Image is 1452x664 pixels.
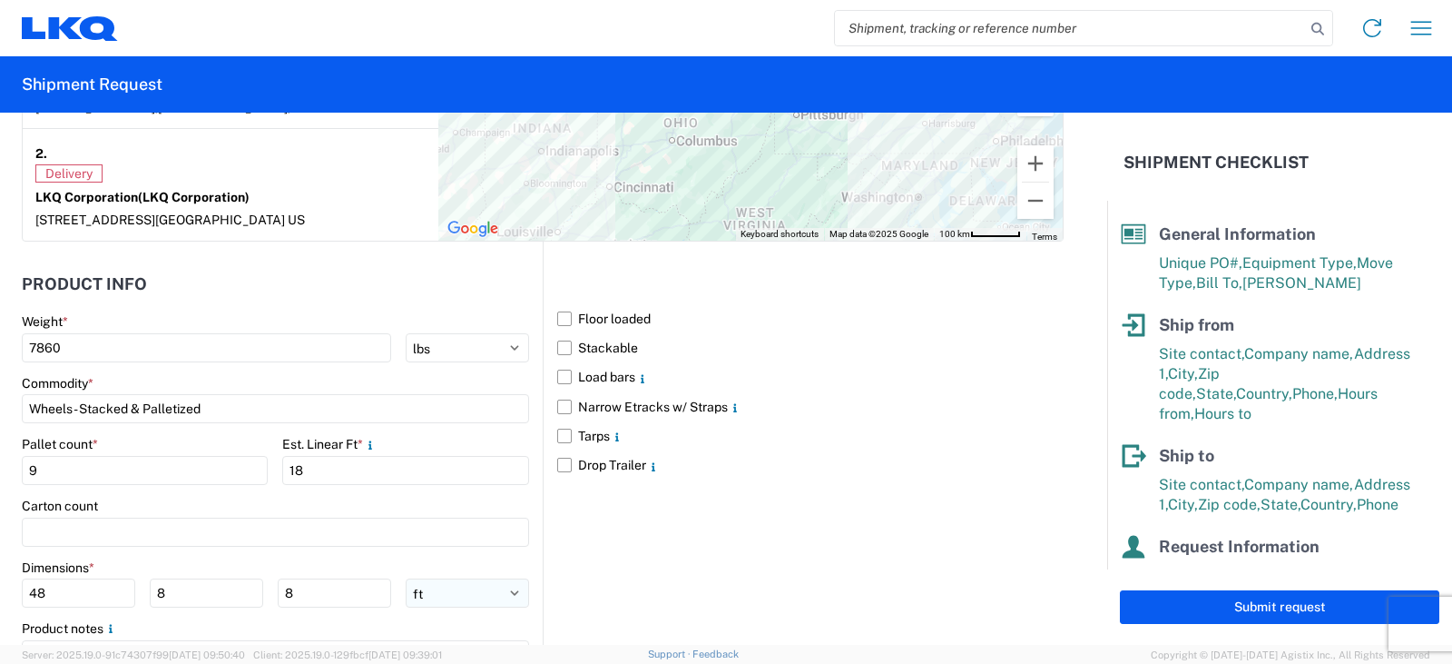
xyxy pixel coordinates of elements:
label: Floor loaded [557,304,1064,333]
span: Ship to [1159,446,1214,465]
span: [DATE] 09:39:01 [368,649,442,660]
button: Zoom in [1017,145,1054,182]
span: Server: 2025.19.0-91c74307f99 [22,649,245,660]
label: Narrow Etracks w/ Straps [557,392,1064,421]
h2: Shipment Checklist [1123,152,1309,173]
span: Bill To, [1196,274,1242,292]
span: Hours to [1194,405,1251,422]
label: Stackable [557,333,1064,362]
label: Load bars [557,362,1064,391]
a: Feedback [692,649,739,659]
label: Dimensions [22,560,94,576]
img: Google [443,217,503,241]
span: General Information [1159,224,1316,243]
label: Tarps [557,421,1064,451]
span: Phone [1357,496,1398,513]
label: Drop Trailer [557,451,1064,480]
span: Copyright © [DATE]-[DATE] Agistix Inc., All Rights Reserved [1151,647,1430,663]
button: Zoom out [1017,183,1054,219]
span: Site contact, [1159,476,1244,493]
span: Map data ©2025 Google [829,229,928,239]
span: Delivery [35,164,103,183]
button: Submit request [1120,590,1439,624]
span: 100 km [939,229,970,239]
a: Support [648,649,693,659]
h2: Product Info [22,275,147,293]
span: [GEOGRAPHIC_DATA] US [155,213,305,227]
strong: 2. [35,142,47,164]
span: Country, [1300,496,1357,513]
input: H [278,579,391,608]
input: W [150,579,263,608]
span: [PERSON_NAME] [1242,274,1361,292]
span: Email, [1202,567,1244,584]
span: Equipment Type, [1242,254,1357,272]
span: State, [1196,385,1236,402]
button: Map Scale: 100 km per 52 pixels [934,228,1026,241]
span: City, [1168,365,1198,382]
span: Zip code, [1198,496,1261,513]
span: Name, [1159,567,1202,584]
a: Open this area in Google Maps (opens a new window) [443,217,503,241]
span: Company name, [1244,476,1354,493]
label: Carton count [22,498,98,514]
span: State, [1261,496,1300,513]
span: Phone, [1292,385,1338,402]
span: [STREET_ADDRESS] [35,213,155,227]
span: Ship from [1159,315,1234,334]
strong: LKQ Corporation [35,190,250,204]
span: (LKQ Corporation) [138,190,250,204]
span: Country, [1236,385,1292,402]
span: Request Information [1159,537,1320,556]
label: Commodity [22,375,93,391]
label: Weight [22,313,68,330]
a: Terms [1032,232,1057,242]
span: Phone, [1244,567,1290,584]
label: Product notes [22,620,118,637]
label: Est. Linear Ft [282,436,378,452]
label: Pallet count [22,436,98,452]
span: [DATE] 09:50:40 [169,649,245,660]
h2: Shipment Request [22,74,162,95]
input: L [22,579,135,608]
input: Shipment, tracking or reference number [835,11,1305,45]
button: Keyboard shortcuts [741,228,819,241]
span: Company name, [1244,345,1354,362]
span: Unique PO#, [1159,254,1242,272]
span: Site contact, [1159,345,1244,362]
span: City, [1168,496,1198,513]
span: Client: 2025.19.0-129fbcf [253,649,442,660]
